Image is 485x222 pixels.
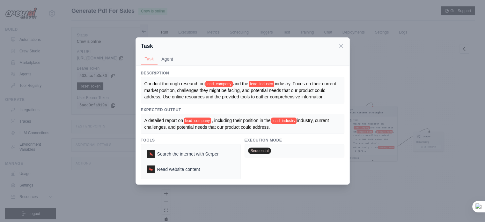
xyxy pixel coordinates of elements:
[158,53,177,65] button: Agent
[144,81,205,86] span: Conduct thorough research on
[157,166,200,172] span: Read website content
[184,118,211,124] span: lead_company
[157,151,219,157] span: Search the internet with Serper
[141,53,158,65] button: Task
[212,118,270,123] span: , including their position in the
[144,118,183,123] span: A detailed report on
[249,81,274,87] span: lead_industry
[271,118,296,124] span: lead_industry
[233,81,248,86] span: and the
[245,138,344,143] h3: Execution Mode
[248,148,271,154] span: Sequential
[141,138,241,143] h3: Tools
[141,71,344,76] h3: Description
[141,107,344,112] h3: Expected Output
[144,81,337,99] span: industry. Focus on their current market position, challenges they might be facing, and potential ...
[205,81,233,87] span: lead_company
[453,191,485,222] iframe: Chat Widget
